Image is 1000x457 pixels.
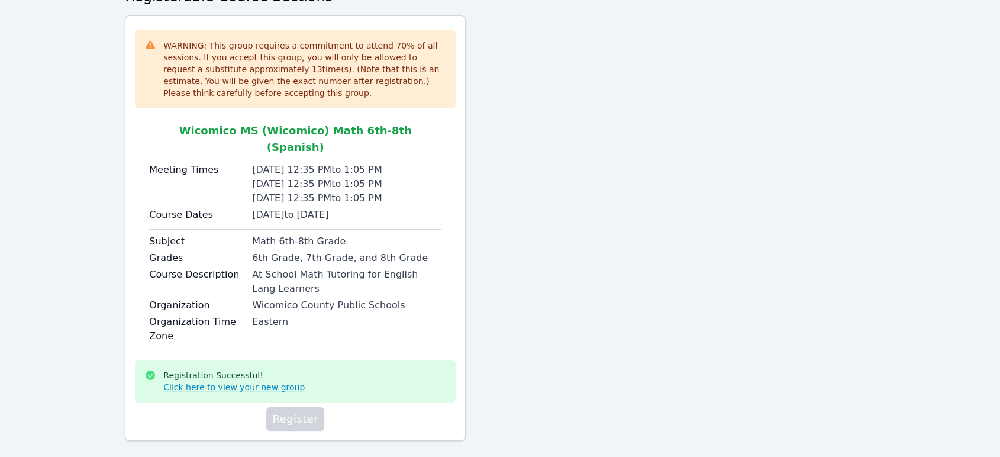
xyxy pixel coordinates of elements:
div: [DATE] 12:35 PM to 1:05 PM [252,163,441,177]
div: Registration Successful! [163,369,305,393]
div: 6th Grade, 7th Grade, and 8th Grade [252,251,441,265]
div: At School Math Tutoring for English Lang Learners [252,268,441,296]
button: Register [266,407,324,431]
div: [DATE] to [DATE] [252,208,441,222]
label: Organization Time Zone [149,315,245,343]
div: Wicomico County Public Schools [252,298,441,313]
div: [DATE] 12:35 PM to 1:05 PM [252,191,441,205]
label: Course Description [149,268,245,282]
label: Subject [149,234,245,249]
div: WARNING: This group requires a commitment to attend 70 % of all sessions. If you accept this grou... [163,40,446,99]
label: Organization [149,298,245,313]
label: Grades [149,251,245,265]
label: Course Dates [149,208,245,222]
div: [DATE] 12:35 PM to 1:05 PM [252,177,441,191]
span: Register [272,411,318,427]
div: Eastern [252,315,441,329]
div: Math 6th-8th Grade [252,234,441,249]
span: Wicomico MS (Wicomico) Math 6th-8th (Spanish) [179,124,412,153]
a: Click here to view your new group [163,381,305,393]
label: Meeting Times [149,163,245,177]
